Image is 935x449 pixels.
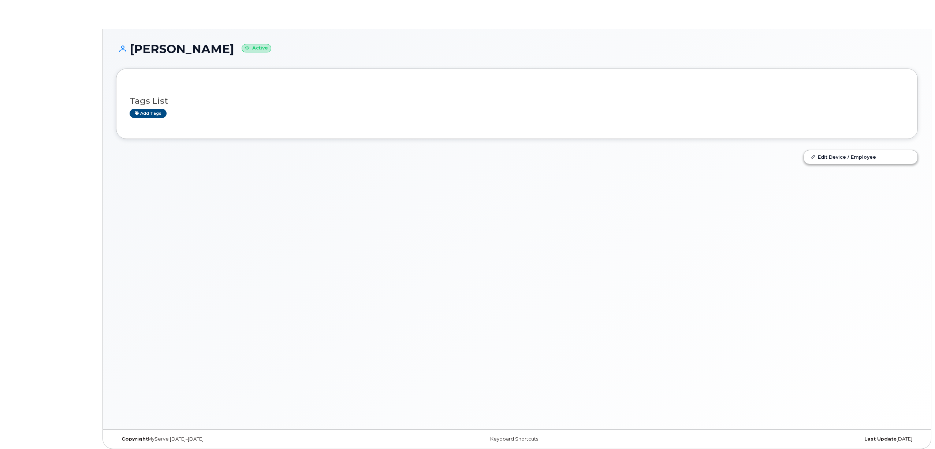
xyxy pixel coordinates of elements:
[242,44,271,52] small: Active
[130,109,167,118] a: Add tags
[490,436,538,442] a: Keyboard Shortcuts
[122,436,148,442] strong: Copyright
[130,96,904,106] h3: Tags List
[116,43,918,55] h1: [PERSON_NAME]
[804,150,917,163] a: Edit Device / Employee
[116,436,383,442] div: MyServe [DATE]–[DATE]
[651,436,918,442] div: [DATE]
[864,436,897,442] strong: Last Update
